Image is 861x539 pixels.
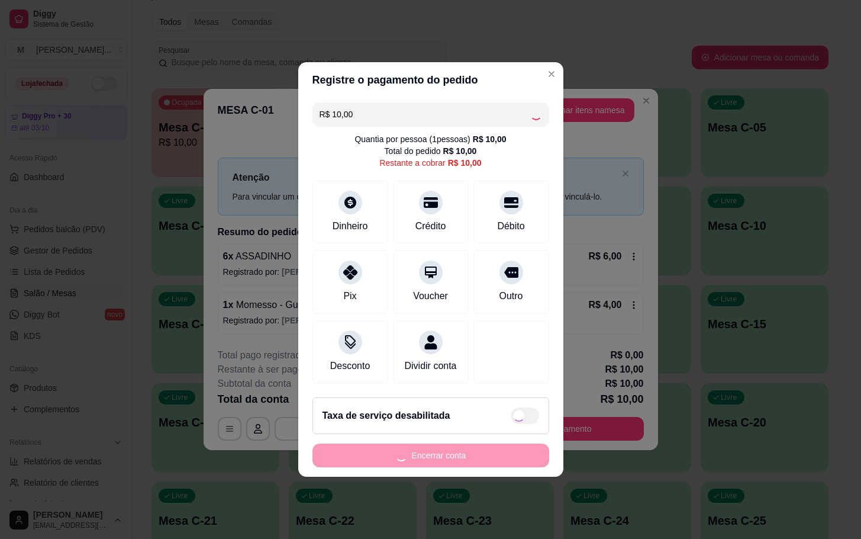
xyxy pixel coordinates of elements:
[323,409,450,423] h2: Taxa de serviço desabilitada
[343,289,356,303] div: Pix
[542,65,561,84] button: Close
[499,289,523,303] div: Outro
[354,133,506,145] div: Quantia por pessoa ( 1 pessoas)
[415,219,446,233] div: Crédito
[530,108,542,120] div: Loading
[413,289,448,303] div: Voucher
[404,359,456,373] div: Dividir conta
[448,157,482,169] div: R$ 10,00
[298,62,563,98] header: Registre o pagamento do pedido
[385,145,477,157] div: Total do pedido
[379,157,481,169] div: Restante a cobrar
[330,359,370,373] div: Desconto
[497,219,524,233] div: Débito
[333,219,368,233] div: Dinheiro
[473,133,507,145] div: R$ 10,00
[320,102,530,126] input: Ex.: hambúrguer de cordeiro
[443,145,477,157] div: R$ 10,00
